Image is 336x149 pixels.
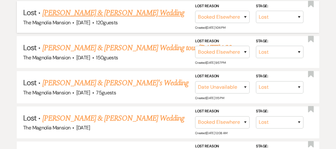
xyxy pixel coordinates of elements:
[23,19,70,26] span: The Magnolia Mansion
[195,96,224,100] span: Created: [DATE] 1:15 PM
[23,78,36,87] span: Lost
[23,89,70,96] span: The Magnolia Mansion
[256,3,303,10] label: Stage:
[42,77,189,89] a: [PERSON_NAME] & [PERSON_NAME]'s Wedding
[42,7,184,19] a: [PERSON_NAME] & [PERSON_NAME] Wedding
[195,108,250,115] label: Lost Reason
[23,113,36,123] span: Lost
[256,73,303,80] label: Stage:
[23,124,70,131] span: The Magnolia Mansion
[256,38,303,45] label: Stage:
[195,38,250,45] label: Lost Reason
[23,54,70,61] span: The Magnolia Mansion
[195,26,225,30] span: Created: [DATE] 1:06 PM
[195,61,225,65] span: Created: [DATE] 9:57 PM
[96,54,118,61] span: 150 guests
[195,73,250,80] label: Lost Reason
[42,42,235,54] a: [PERSON_NAME] & [PERSON_NAME] Wedding tour [DATE]6:30p
[96,89,116,96] span: 75 guests
[195,131,227,135] span: Created: [DATE] 12:08 AM
[76,124,90,131] span: [DATE]
[42,113,184,124] a: [PERSON_NAME] & [PERSON_NAME] Wedding
[76,54,90,61] span: [DATE]
[195,3,250,10] label: Lost Reason
[23,8,36,17] span: Lost
[76,19,90,26] span: [DATE]
[76,89,90,96] span: [DATE]
[96,19,117,26] span: 120 guests
[256,108,303,115] label: Stage:
[23,43,36,52] span: Lost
